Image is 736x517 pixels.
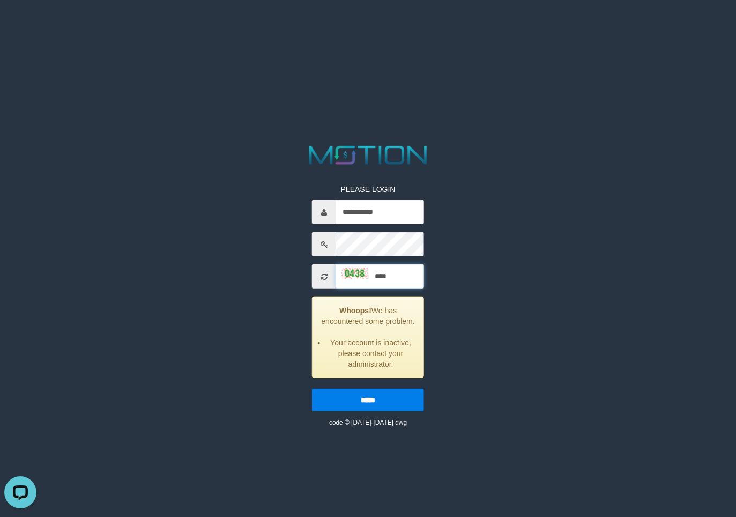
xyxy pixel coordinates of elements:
[341,268,368,278] img: captcha
[312,297,424,378] div: We has encountered some problem.
[312,184,424,195] p: PLEASE LOGIN
[303,143,432,168] img: MOTION_logo.png
[339,306,371,315] strong: Whoops!
[326,337,415,370] li: Your account is inactive, please contact your administrator.
[329,419,407,426] small: code © [DATE]-[DATE] dwg
[4,4,36,36] button: Open LiveChat chat widget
